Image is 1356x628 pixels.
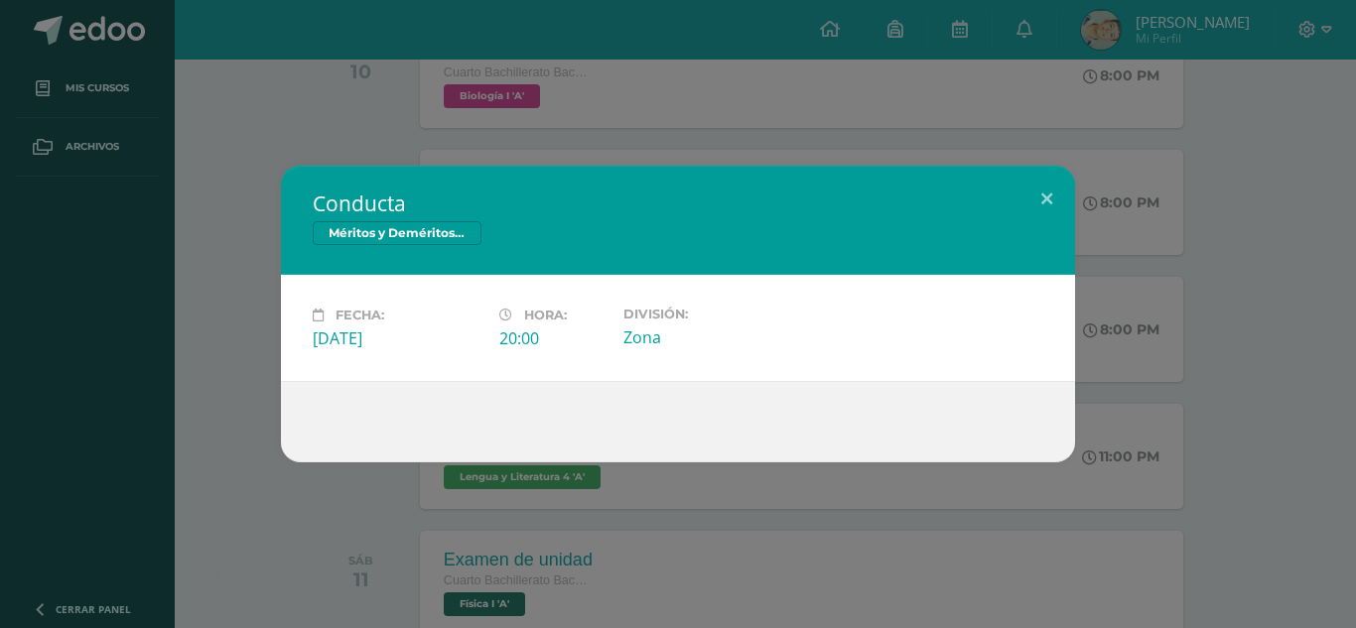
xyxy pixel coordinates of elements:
div: [DATE] [313,327,483,349]
span: Fecha: [336,308,384,322]
span: Hora: [524,308,567,322]
div: Zona [623,326,794,348]
div: 20:00 [499,327,608,349]
label: División: [623,307,794,321]
h2: Conducta [313,189,1043,217]
button: Close (Esc) [1018,166,1075,233]
span: Méritos y Deméritos 4to. [PERSON_NAME]. en CCLL. con Orientación en Diseño Gráfico "A" [313,221,481,245]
